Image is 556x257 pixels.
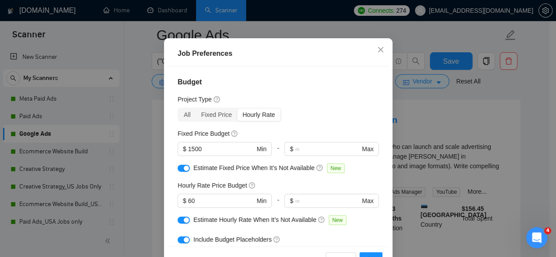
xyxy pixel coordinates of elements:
[290,144,293,154] span: $
[273,236,280,243] span: question-circle
[526,227,547,248] iframe: Intercom live chat
[362,144,373,154] span: Max
[362,196,373,206] span: Max
[544,227,551,234] span: 4
[327,163,344,173] span: New
[256,196,266,206] span: Min
[193,164,315,171] span: Estimate Fixed Price When It’s Not Available
[248,182,255,189] span: question-circle
[193,216,316,223] span: Estimate Hourly Rate When It’s Not Available
[178,77,379,87] h4: Budget
[256,144,266,154] span: Min
[318,216,325,223] span: question-circle
[295,144,360,154] input: ∞
[272,194,284,215] div: -
[178,94,212,104] h5: Project Type
[272,142,284,163] div: -
[188,196,254,206] input: 0
[178,109,196,121] div: All
[328,215,346,225] span: New
[213,96,220,103] span: question-circle
[183,144,186,154] span: $
[316,164,323,171] span: question-circle
[178,181,247,190] h5: Hourly Rate Price Budget
[193,236,272,243] span: Include Budget Placeholders
[196,109,237,121] div: Fixed Price
[231,130,238,137] span: question-circle
[178,129,229,138] h5: Fixed Price Budget
[183,196,186,206] span: $
[295,196,360,206] input: ∞
[377,46,384,53] span: close
[237,109,280,121] div: Hourly Rate
[369,38,392,62] button: Close
[188,144,254,154] input: 0
[290,196,293,206] span: $
[178,48,379,59] div: Job Preferences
